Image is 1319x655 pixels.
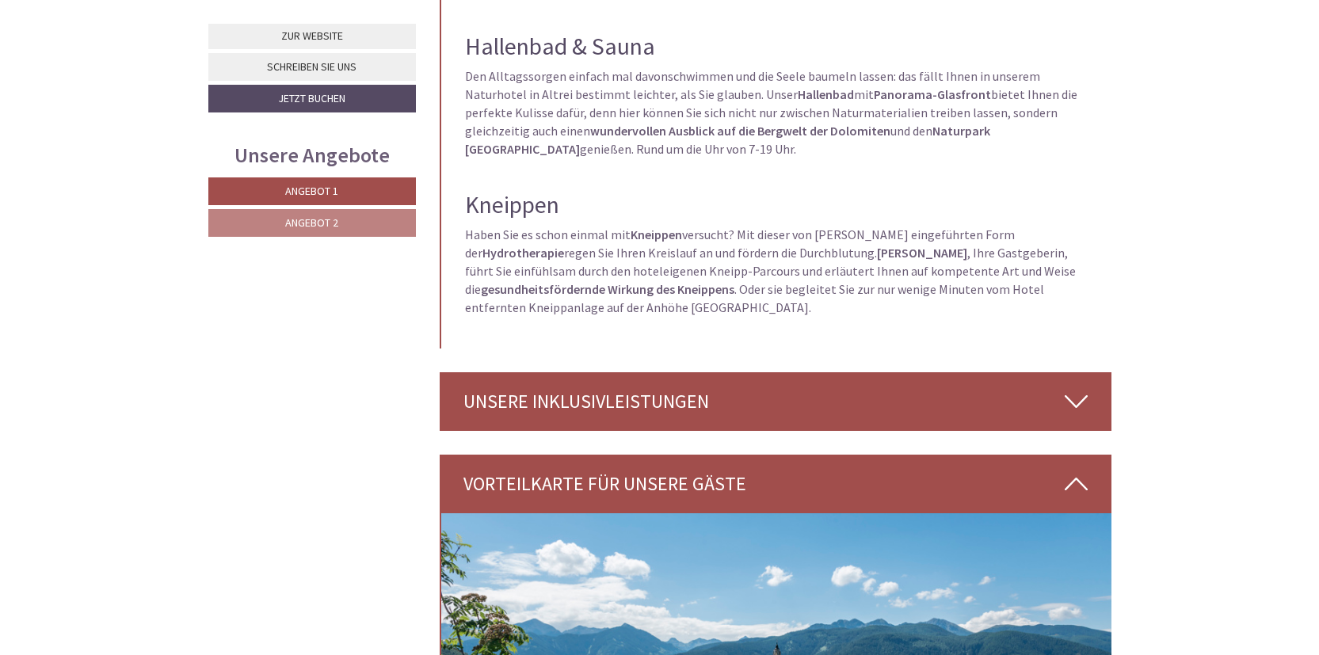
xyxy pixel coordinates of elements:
[285,184,338,198] span: Angebot 1
[208,140,416,169] div: Unsere Angebote
[631,227,682,242] strong: Kneippen
[208,85,416,112] a: Jetzt buchen
[465,33,1088,59] h2: Hallenbad & Sauna
[465,192,1088,218] h2: Kneippen
[465,67,1088,176] p: Den Alltagssorgen einfach mal davonschwimmen und die Seele baumeln lassen: das fällt Ihnen in uns...
[798,86,854,102] strong: Hallenbad
[12,43,252,91] div: Guten Tag, wie können wir Ihnen helfen?
[877,245,967,261] strong: [PERSON_NAME]
[481,281,734,297] strong: gesundheitsfördernde Wirkung des Kneippens
[440,372,1111,431] div: Unsere Inklusivleistungen
[440,455,1111,513] div: Vorteilkarte für unsere Gäste
[537,417,623,445] button: Senden
[590,123,890,139] strong: wundervollen Ausblick auf die Bergwelt der Dolomiten
[482,245,564,261] strong: Hydrotherapie
[465,123,990,157] strong: Naturpark [GEOGRAPHIC_DATA]
[285,215,338,230] span: Angebot 2
[24,77,244,88] small: 21:58
[208,53,416,81] a: Schreiben Sie uns
[465,226,1088,316] p: Haben Sie es schon einmal mit versucht? Mit dieser von [PERSON_NAME] eingeführten Form der regen ...
[24,46,244,59] div: Naturhotel Waldheim
[874,86,991,102] strong: Panorama-Glasfront
[208,24,416,49] a: Zur Website
[283,12,340,39] div: [DATE]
